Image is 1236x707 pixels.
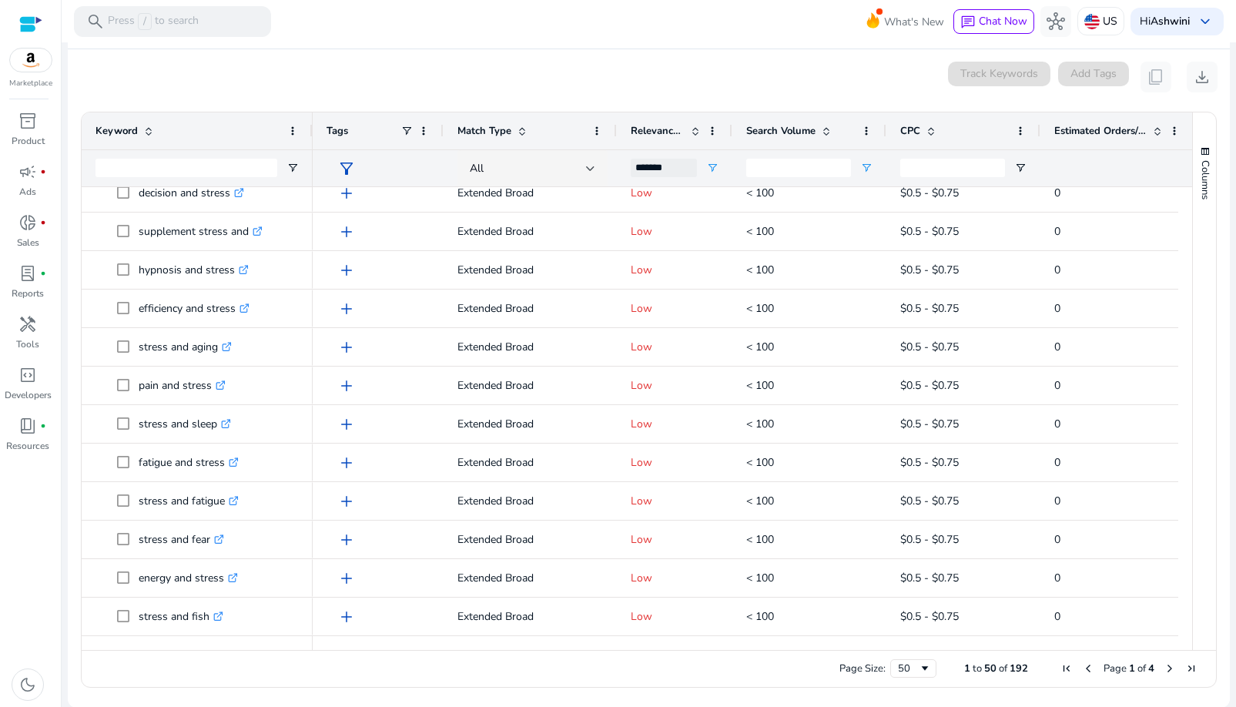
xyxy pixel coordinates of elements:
span: Tags [327,124,348,138]
p: Low [631,562,718,594]
span: 0 [1054,378,1060,393]
span: add [337,492,356,511]
span: $0.5 - $0.75 [900,532,959,547]
span: 192 [1010,662,1028,675]
span: $0.5 - $0.75 [900,455,959,470]
input: Search Volume Filter Input [746,159,851,177]
span: 1 [1129,662,1135,675]
span: Columns [1198,160,1212,199]
span: dark_mode [18,675,37,694]
span: donut_small [18,213,37,232]
button: chatChat Now [953,9,1034,34]
span: 1 [964,662,970,675]
span: lab_profile [18,264,37,283]
p: Low [631,447,718,478]
span: < 100 [746,186,774,200]
input: Keyword Filter Input [95,159,277,177]
span: $0.5 - $0.75 [900,494,959,508]
p: Resources [6,439,49,453]
span: add [337,338,356,357]
button: Open Filter Menu [1014,162,1027,174]
span: 0 [1054,301,1060,316]
span: add [337,608,356,626]
p: Product [12,134,45,148]
span: to [973,662,982,675]
span: 4 [1148,662,1154,675]
p: Press to search [108,13,199,30]
span: Keyword [95,124,138,138]
input: CPC Filter Input [900,159,1005,177]
span: of [999,662,1007,675]
span: 0 [1054,571,1060,585]
img: amazon.svg [10,49,52,72]
div: Previous Page [1082,662,1094,675]
p: Extended Broad [457,485,603,517]
span: < 100 [746,417,774,431]
span: 0 [1054,417,1060,431]
button: download [1187,62,1218,92]
p: Low [631,408,718,440]
span: campaign [18,163,37,181]
span: add [337,184,356,203]
span: Chat Now [979,14,1027,28]
span: 0 [1054,609,1060,624]
p: Low [631,331,718,363]
p: Tools [16,337,39,351]
button: hub [1040,6,1071,37]
p: Low [631,216,718,247]
span: add [337,415,356,434]
div: Last Page [1185,662,1197,675]
span: inventory_2 [18,112,37,130]
span: Relevance Score [631,124,685,138]
p: stress and sleep [139,408,231,440]
span: $0.5 - $0.75 [900,417,959,431]
span: < 100 [746,224,774,239]
p: Extended Broad [457,601,603,632]
p: Low [631,485,718,517]
span: filter_alt [337,159,356,178]
span: < 100 [746,263,774,277]
span: What's New [884,8,944,35]
span: hub [1047,12,1065,31]
p: Low [631,370,718,401]
p: stress and fear [139,524,224,555]
p: Extended Broad [457,447,603,478]
span: Estimated Orders/Month [1054,124,1147,138]
p: Low [631,524,718,555]
span: < 100 [746,378,774,393]
span: Search Volume [746,124,816,138]
p: Extended Broad [457,254,603,286]
p: Reports [12,286,44,300]
span: code_blocks [18,366,37,384]
p: Extended Broad [457,177,603,209]
span: $0.5 - $0.75 [900,340,959,354]
span: keyboard_arrow_down [1196,12,1214,31]
p: efficiency and stress [139,293,250,324]
p: Extended Broad [457,331,603,363]
b: Ashwini [1151,14,1190,28]
p: Extended Broad [457,370,603,401]
span: add [337,377,356,395]
button: Open Filter Menu [706,162,718,174]
p: hypnosis and stress [139,254,249,286]
button: Open Filter Menu [286,162,299,174]
span: $0.5 - $0.75 [900,301,959,316]
div: First Page [1060,662,1073,675]
span: < 100 [746,571,774,585]
p: Extended Broad [457,524,603,555]
p: Extended Broad [457,293,603,324]
p: Sales [17,236,39,250]
span: 50 [984,662,997,675]
span: of [1137,662,1146,675]
p: Hi [1140,16,1190,27]
span: < 100 [746,609,774,624]
p: Low [631,293,718,324]
span: 0 [1054,532,1060,547]
span: add [337,454,356,472]
span: < 100 [746,340,774,354]
p: fatigue and stress [139,447,239,478]
span: add [337,569,356,588]
span: $0.5 - $0.75 [900,571,959,585]
span: fiber_manual_record [40,219,46,226]
span: CPC [900,124,920,138]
